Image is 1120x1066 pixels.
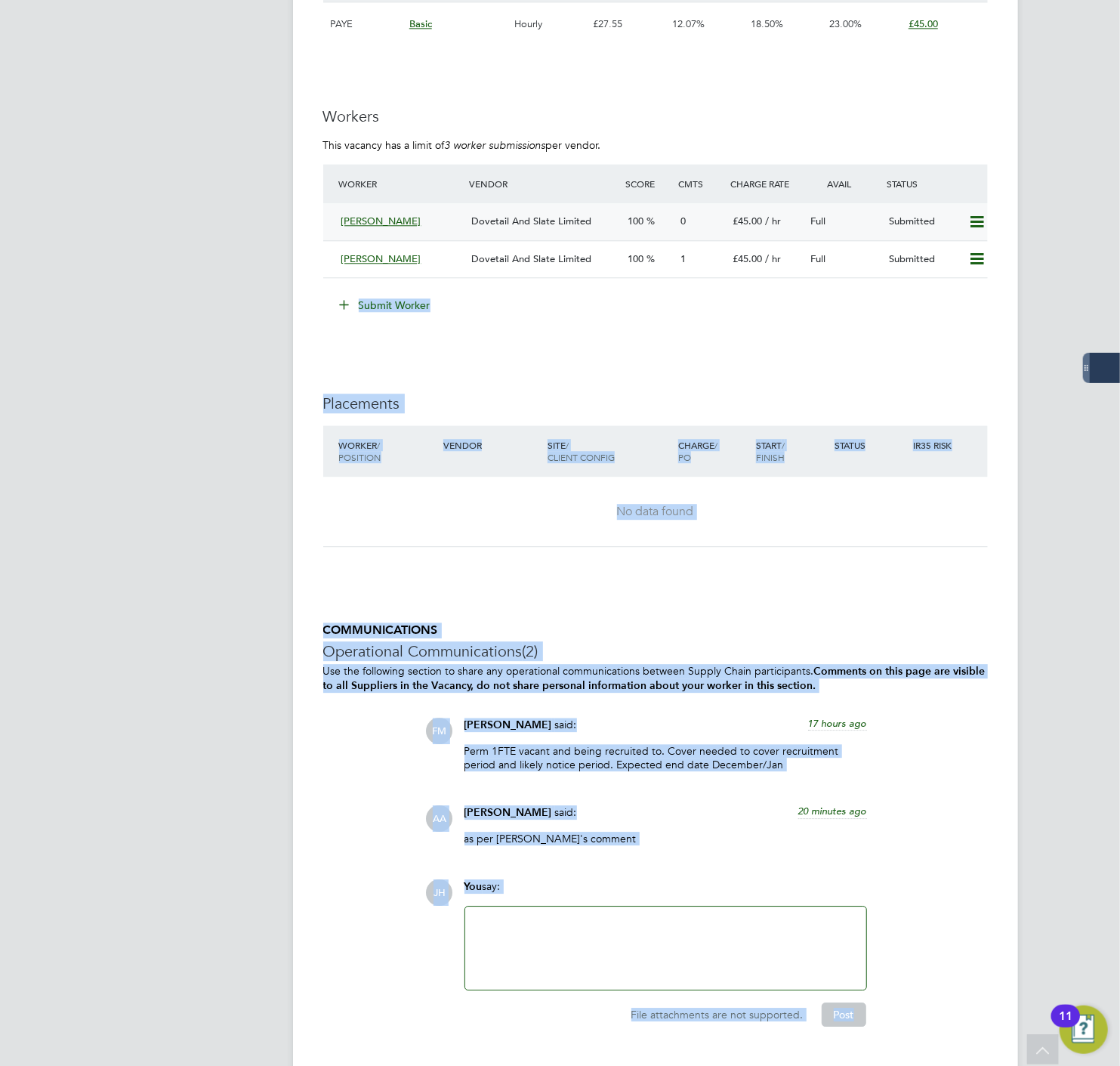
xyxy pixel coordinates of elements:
div: No data found [338,504,973,520]
span: 1 [680,252,686,265]
span: JH [427,879,453,906]
p: Use the following section to share any operational communications between Supply Chain participants. [323,664,988,693]
span: Basic [409,17,432,30]
div: Submitted [883,247,961,272]
span: 18.50% [751,17,783,30]
span: [PERSON_NAME] [341,215,421,227]
button: Open Resource Center, 11 new notifications [1060,1006,1108,1054]
div: Avail [805,170,884,197]
span: Full [811,252,826,265]
h3: Workers [323,107,988,126]
div: Status [831,431,909,459]
span: / PO [678,439,717,463]
span: £45.00 [733,215,762,227]
div: Start [752,431,831,471]
p: Perm 1FTE vacant and being recruited to. Cover needed to cover recruitment period and likely noti... [464,744,867,771]
span: 20 minutes ago [798,805,867,817]
span: 100 [628,252,644,265]
span: Dovetail And Slate Limited [471,252,591,265]
div: PAYE [327,2,406,46]
span: AA [427,805,453,832]
div: Submitted [883,209,961,234]
span: Full [811,215,826,227]
div: £27.55 [589,2,668,46]
div: Worker [335,431,440,471]
div: Cmts [674,170,727,197]
span: 0 [680,215,686,227]
span: £45.00 [733,252,762,265]
div: say: [464,879,867,906]
button: Submit Worker [329,293,443,317]
div: IR35 Risk [909,431,961,459]
span: Dovetail And Slate Limited [471,215,591,227]
span: [PERSON_NAME] [464,806,552,819]
div: Charge Rate [727,170,805,197]
div: Charge [674,431,753,471]
div: Vendor [465,170,622,197]
p: This vacancy has a limit of per vendor. [323,138,988,152]
h3: Placements [323,394,988,413]
div: 11 [1059,1016,1072,1036]
h5: COMMUNICATIONS [323,623,988,638]
span: 12.07% [672,17,705,30]
div: Worker [335,170,466,197]
em: 3 worker submissions [445,138,546,152]
div: Status [883,170,987,197]
div: Hourly [511,2,589,46]
span: / Position [339,439,381,463]
span: / Finish [756,439,785,463]
span: / hr [765,252,781,265]
span: [PERSON_NAME] [464,718,552,731]
div: Vendor [440,431,544,459]
span: File attachments are not supported. [631,1008,804,1021]
span: (2) [523,641,538,661]
button: Post [822,1003,866,1027]
span: [PERSON_NAME] [341,252,421,265]
span: / hr [765,215,781,227]
span: £45.00 [909,17,938,30]
span: said: [555,718,577,731]
div: Score [622,170,674,197]
div: Site [544,431,674,471]
span: 100 [628,215,644,227]
h3: Operational Communications [323,641,988,661]
span: said: [555,805,577,819]
span: 23.00% [830,17,862,30]
span: 17 hours ago [808,717,867,730]
span: You [464,880,483,893]
p: as per [PERSON_NAME]'s comment [464,832,867,845]
span: FM [427,718,453,744]
span: / Client Config [548,439,615,463]
b: Comments on this page are visible to all Suppliers in the Vacancy, do not share personal informat... [323,665,986,692]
